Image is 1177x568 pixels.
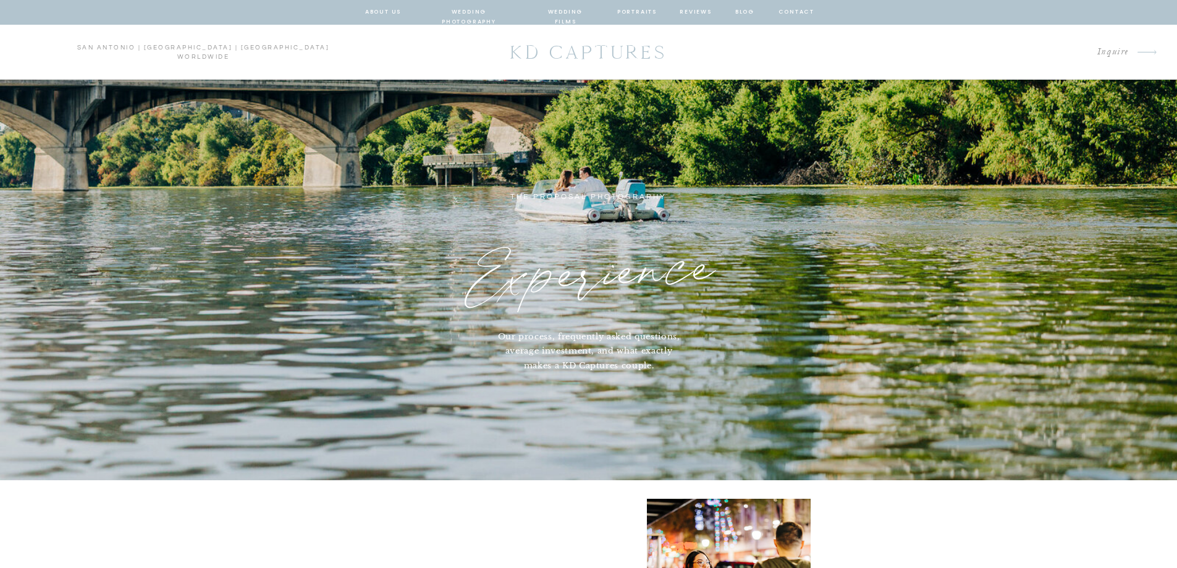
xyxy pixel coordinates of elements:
a: KD CAPTURES [504,35,674,69]
a: about us [365,7,402,18]
a: contact [778,7,813,18]
p: san antonio | [GEOGRAPHIC_DATA] | [GEOGRAPHIC_DATA] worldwide [17,43,389,62]
p: the PROPOSAL photography [488,190,690,205]
a: wedding films [536,7,595,18]
h1: Experience [355,224,823,329]
a: Inquire [870,44,1129,61]
p: Our process, frequently asked questions, average investment, and what exactly makes a KD Captures... [494,329,685,370]
a: portraits [617,7,657,18]
a: blog [734,7,756,18]
a: reviews [680,7,712,18]
a: wedding photography [424,7,515,18]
